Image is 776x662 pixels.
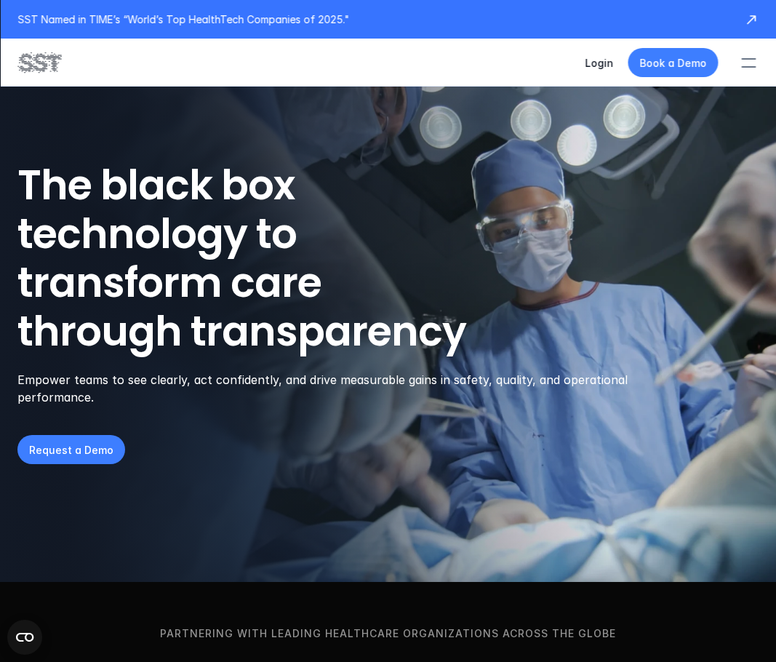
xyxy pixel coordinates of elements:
a: Request a Demo [17,435,125,464]
p: Empower teams to see clearly, act confidently, and drive measurable gains in safety, quality, and... [17,371,684,406]
a: Book a Demo [628,48,718,77]
p: Book a Demo [639,55,706,71]
img: SST logo [17,50,61,75]
a: Login [585,57,613,69]
button: Open CMP widget [7,620,42,655]
p: Request a Demo [29,442,113,458]
p: Partnering with leading healthcare organizations across the globe [17,626,759,642]
p: SST Named in TIME’s “World’s Top HealthTech Companies of 2025." [17,12,729,27]
h1: The black box technology to transform care through transparency [17,161,759,357]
